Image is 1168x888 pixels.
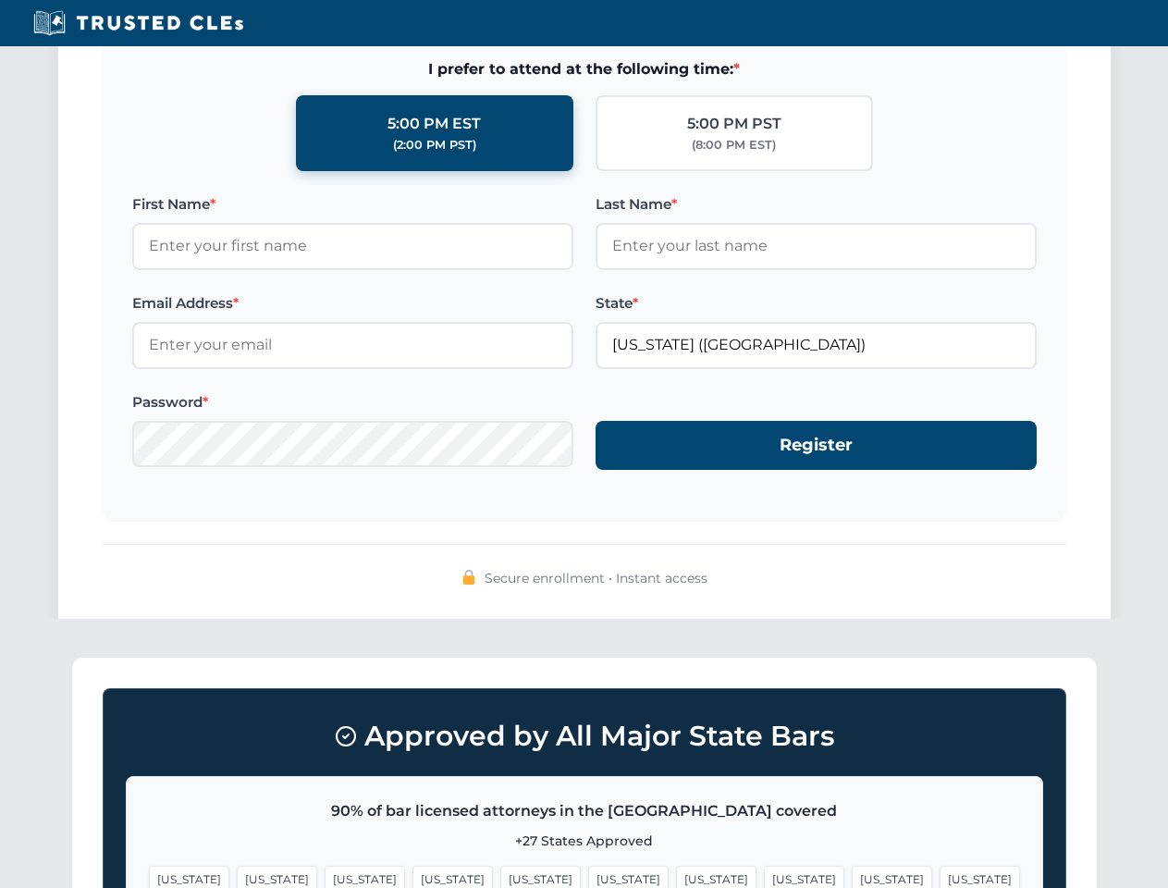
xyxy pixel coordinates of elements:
[596,421,1037,470] button: Register
[132,322,573,368] input: Enter your email
[132,57,1037,81] span: I prefer to attend at the following time:
[485,568,707,588] span: Secure enrollment • Instant access
[596,223,1037,269] input: Enter your last name
[149,799,1020,823] p: 90% of bar licensed attorneys in the [GEOGRAPHIC_DATA] covered
[596,193,1037,216] label: Last Name
[132,223,573,269] input: Enter your first name
[687,112,781,136] div: 5:00 PM PST
[126,711,1043,761] h3: Approved by All Major State Bars
[132,193,573,216] label: First Name
[28,9,249,37] img: Trusted CLEs
[596,292,1037,314] label: State
[387,112,481,136] div: 5:00 PM EST
[132,391,573,413] label: Password
[596,322,1037,368] input: Florida (FL)
[132,292,573,314] label: Email Address
[393,136,476,154] div: (2:00 PM PST)
[149,831,1020,851] p: +27 States Approved
[461,570,476,585] img: 🔒
[692,136,776,154] div: (8:00 PM EST)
